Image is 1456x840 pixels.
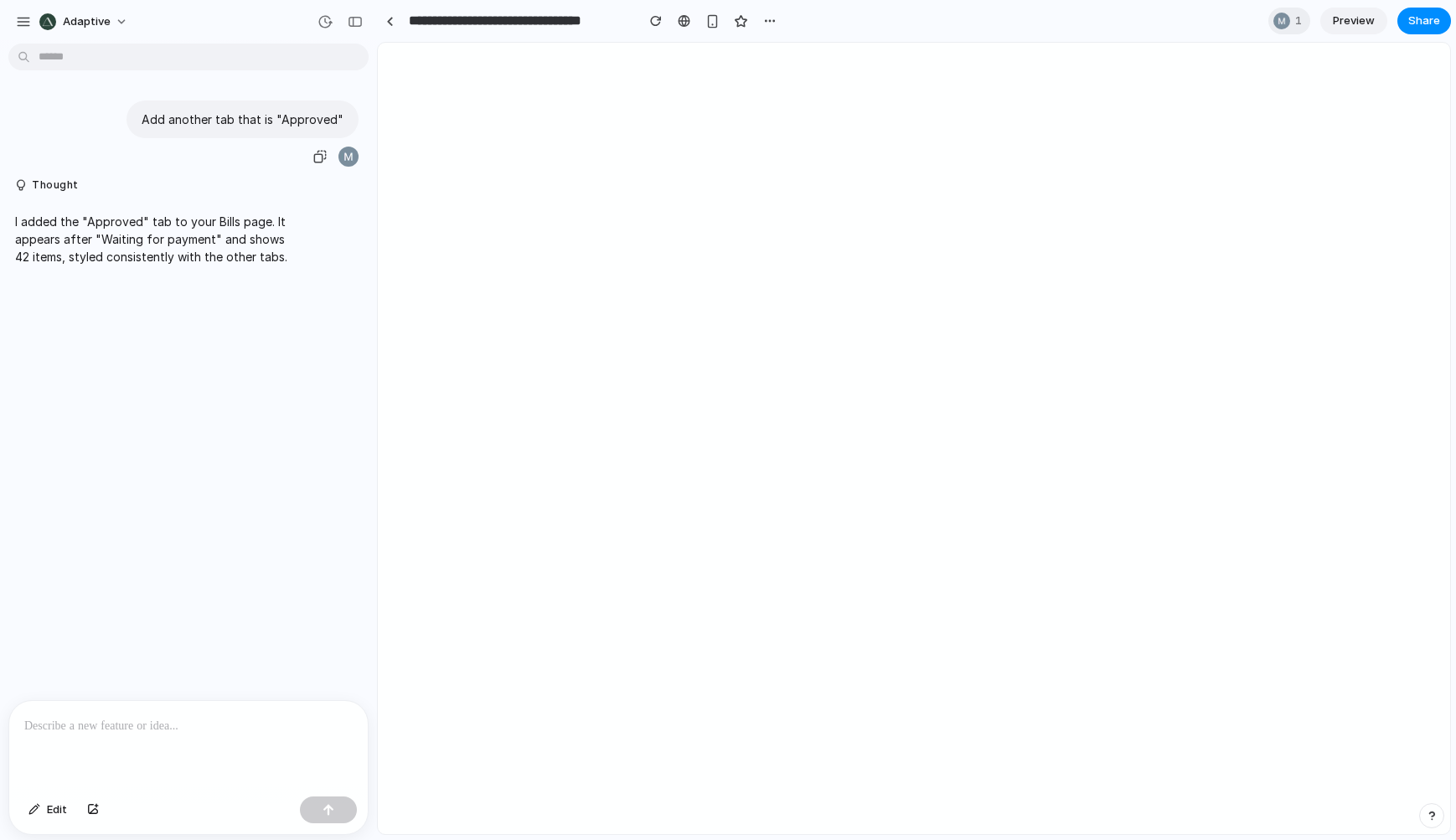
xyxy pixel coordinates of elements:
[47,801,67,818] span: Edit
[63,13,111,30] span: Adaptive
[1295,13,1307,29] span: 1
[1268,8,1310,34] div: 1
[20,796,75,823] button: Edit
[1408,13,1440,29] span: Share
[142,111,343,128] p: Add another tab that is "Approved"
[15,213,295,265] p: I added the "Approved" tab to your Bills page. It appears after "Waiting for payment" and shows 4...
[1320,8,1387,34] a: Preview
[1333,13,1375,29] span: Preview
[33,8,137,35] button: Adaptive
[1397,8,1451,34] button: Share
